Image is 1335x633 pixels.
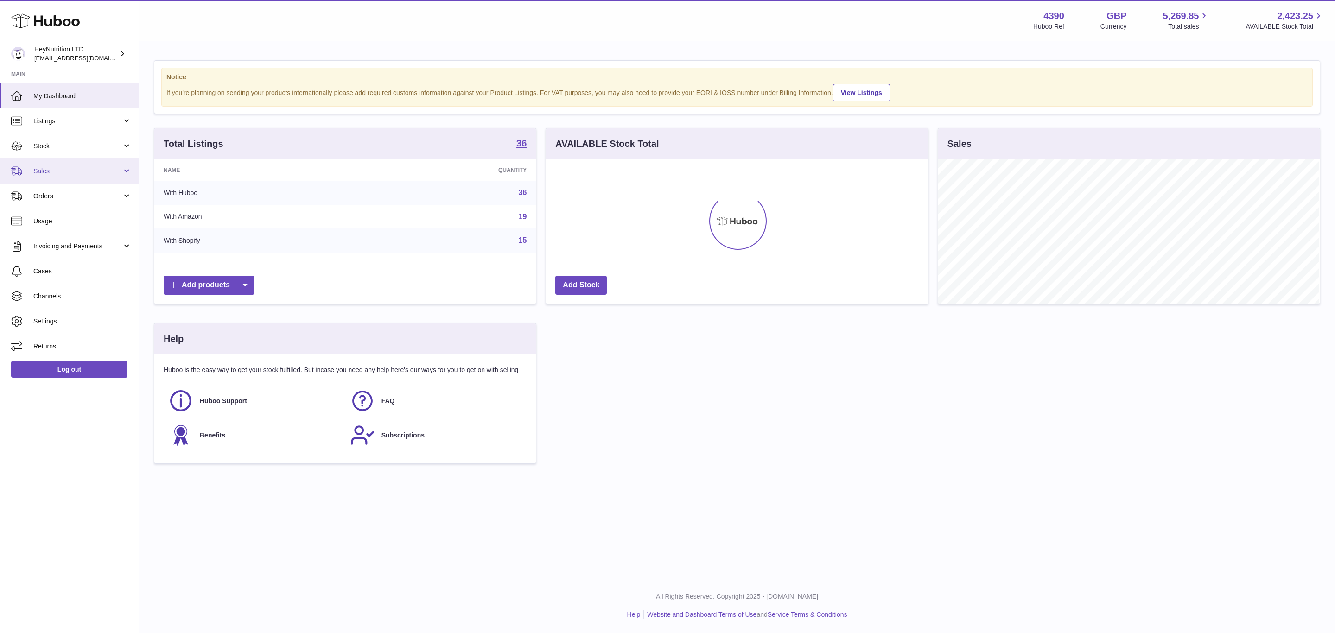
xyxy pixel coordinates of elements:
[166,82,1308,101] div: If you're planning on sending your products internationally please add required customs informati...
[33,342,132,351] span: Returns
[154,205,363,229] td: With Amazon
[381,397,395,405] span: FAQ
[1168,22,1209,31] span: Total sales
[33,192,122,201] span: Orders
[11,361,127,378] a: Log out
[200,397,247,405] span: Huboo Support
[200,431,225,440] span: Benefits
[1163,10,1199,22] span: 5,269.85
[350,388,522,413] a: FAQ
[1043,10,1064,22] strong: 4390
[33,317,132,326] span: Settings
[154,181,363,205] td: With Huboo
[363,159,536,181] th: Quantity
[519,236,527,244] a: 15
[516,139,527,150] a: 36
[833,84,890,101] a: View Listings
[519,213,527,221] a: 19
[516,139,527,148] strong: 36
[33,217,132,226] span: Usage
[644,610,847,619] li: and
[34,45,118,63] div: HeyNutrition LTD
[1163,10,1210,31] a: 5,269.85 Total sales
[33,117,122,126] span: Listings
[164,333,184,345] h3: Help
[33,242,122,251] span: Invoicing and Payments
[154,159,363,181] th: Name
[381,431,425,440] span: Subscriptions
[33,167,122,176] span: Sales
[1246,22,1324,31] span: AVAILABLE Stock Total
[166,73,1308,82] strong: Notice
[11,47,25,61] img: info@heynutrition.com
[33,92,132,101] span: My Dashboard
[1033,22,1064,31] div: Huboo Ref
[1100,22,1127,31] div: Currency
[519,189,527,196] a: 36
[768,611,847,618] a: Service Terms & Conditions
[168,388,341,413] a: Huboo Support
[168,423,341,448] a: Benefits
[146,592,1328,601] p: All Rights Reserved. Copyright 2025 - [DOMAIN_NAME]
[1277,10,1313,22] span: 2,423.25
[947,138,972,150] h3: Sales
[555,276,607,295] a: Add Stock
[1106,10,1126,22] strong: GBP
[1246,10,1324,31] a: 2,423.25 AVAILABLE Stock Total
[555,138,659,150] h3: AVAILABLE Stock Total
[154,228,363,253] td: With Shopify
[164,366,527,374] p: Huboo is the easy way to get your stock fulfilled. But incase you need any help here's our ways f...
[164,276,254,295] a: Add products
[33,267,132,276] span: Cases
[33,142,122,151] span: Stock
[647,611,756,618] a: Website and Dashboard Terms of Use
[350,423,522,448] a: Subscriptions
[164,138,223,150] h3: Total Listings
[34,54,136,62] span: [EMAIL_ADDRESS][DOMAIN_NAME]
[627,611,641,618] a: Help
[33,292,132,301] span: Channels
